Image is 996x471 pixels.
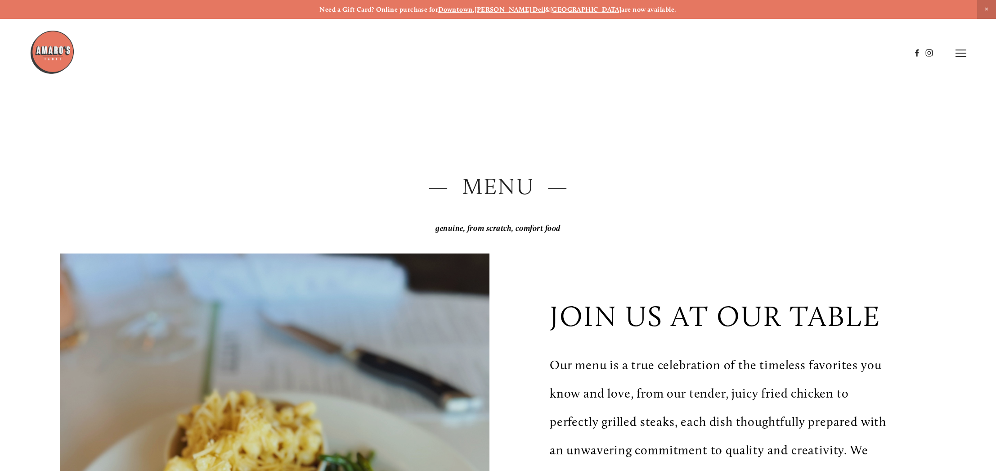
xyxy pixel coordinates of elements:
[473,5,475,14] strong: ,
[30,30,75,75] img: Amaro's Table
[475,5,545,14] a: [PERSON_NAME] Dell
[550,5,622,14] a: [GEOGRAPHIC_DATA]
[550,299,880,333] p: join us at our table
[60,170,936,202] h2: — Menu —
[621,5,676,14] strong: are now available.
[319,5,438,14] strong: Need a Gift Card? Online purchase for
[435,223,561,233] em: genuine, from scratch, comfort food
[438,5,473,14] a: Downtown
[545,5,550,14] strong: &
